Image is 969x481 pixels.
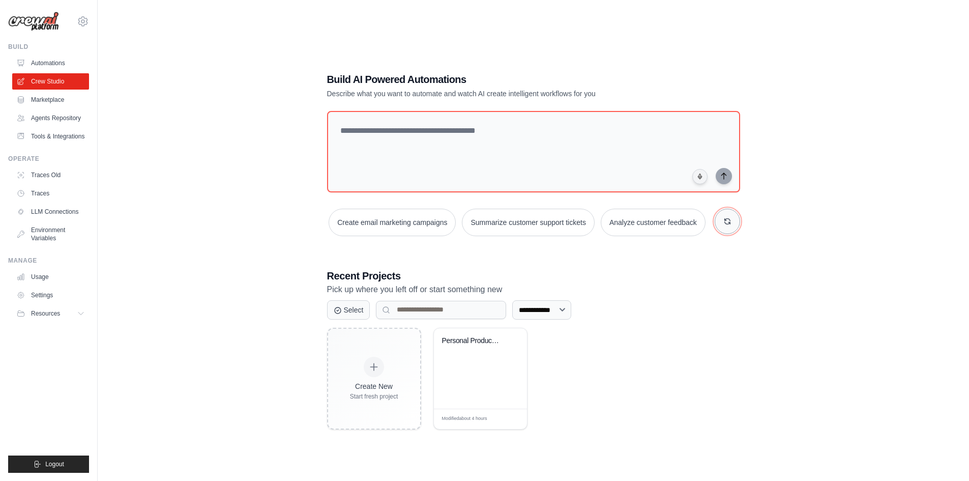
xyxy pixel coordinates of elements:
[462,209,594,236] button: Summarize customer support tickets
[442,336,504,346] div: Personal Productivity Management System
[8,43,89,51] div: Build
[8,456,89,473] button: Logout
[12,92,89,108] a: Marketplace
[12,167,89,183] a: Traces Old
[12,305,89,322] button: Resources
[350,392,398,401] div: Start fresh project
[329,209,456,236] button: Create email marketing campaigns
[12,222,89,246] a: Environment Variables
[31,309,60,318] span: Resources
[327,300,370,320] button: Select
[8,257,89,265] div: Manage
[12,128,89,145] a: Tools & Integrations
[12,73,89,90] a: Crew Studio
[327,269,740,283] h3: Recent Projects
[350,381,398,391] div: Create New
[12,269,89,285] a: Usage
[12,287,89,303] a: Settings
[327,72,669,87] h1: Build AI Powered Automations
[12,55,89,71] a: Automations
[12,204,89,220] a: LLM Connections
[442,415,487,422] span: Modified about 4 hours
[12,110,89,126] a: Agents Repository
[503,415,511,423] span: Edit
[12,185,89,202] a: Traces
[45,460,64,468] span: Logout
[8,155,89,163] div: Operate
[327,283,740,296] p: Pick up where you left off or start something new
[692,169,708,184] button: Click to speak your automation idea
[8,12,59,32] img: Logo
[601,209,706,236] button: Analyze customer feedback
[327,89,669,99] p: Describe what you want to automate and watch AI create intelligent workflows for you
[715,209,740,234] button: Get new suggestions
